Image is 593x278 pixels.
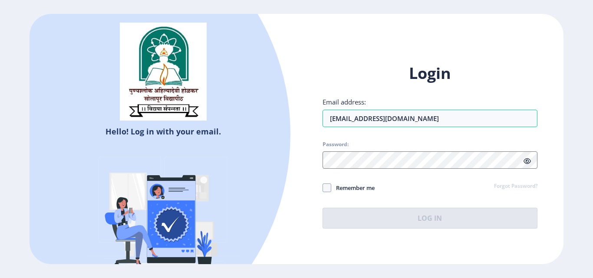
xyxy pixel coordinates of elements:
label: Email address: [323,98,366,106]
img: sulogo.png [120,23,207,121]
label: Password: [323,141,349,148]
h1: Login [323,63,537,84]
input: Email address [323,110,537,127]
span: Remember me [331,183,375,193]
a: Forgot Password? [494,183,537,190]
button: Log In [323,208,537,229]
